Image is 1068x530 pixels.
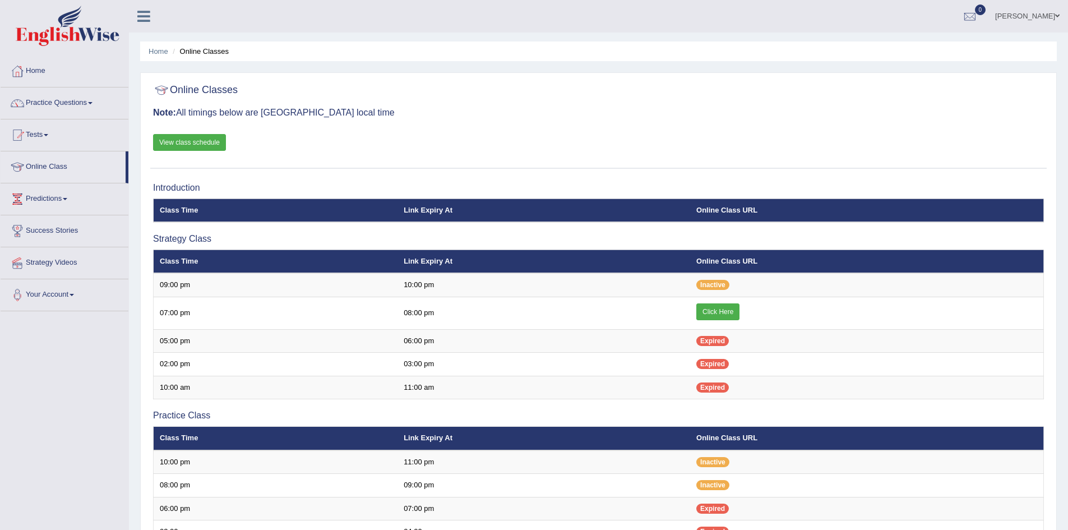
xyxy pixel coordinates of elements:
[696,382,729,393] span: Expired
[154,297,398,329] td: 07:00 pm
[397,329,690,353] td: 06:00 pm
[696,457,729,467] span: Inactive
[397,376,690,399] td: 11:00 am
[154,450,398,474] td: 10:00 pm
[153,108,1044,118] h3: All timings below are [GEOGRAPHIC_DATA] local time
[154,329,398,353] td: 05:00 pm
[397,353,690,376] td: 03:00 pm
[154,250,398,273] th: Class Time
[975,4,986,15] span: 0
[154,497,398,520] td: 06:00 pm
[397,250,690,273] th: Link Expiry At
[153,411,1044,421] h3: Practice Class
[1,279,128,307] a: Your Account
[153,234,1044,244] h3: Strategy Class
[696,504,729,514] span: Expired
[397,427,690,450] th: Link Expiry At
[154,376,398,399] td: 10:00 am
[153,183,1044,193] h3: Introduction
[1,183,128,211] a: Predictions
[149,47,168,56] a: Home
[1,215,128,243] a: Success Stories
[1,119,128,148] a: Tests
[154,474,398,497] td: 08:00 pm
[397,297,690,329] td: 08:00 pm
[690,427,1043,450] th: Online Class URL
[696,480,729,490] span: Inactive
[696,336,729,346] span: Expired
[153,82,238,99] h2: Online Classes
[154,199,398,222] th: Class Time
[1,56,128,84] a: Home
[397,474,690,497] td: 09:00 pm
[153,108,176,117] b: Note:
[397,273,690,297] td: 10:00 pm
[690,199,1043,222] th: Online Class URL
[397,450,690,474] td: 11:00 pm
[153,134,226,151] a: View class schedule
[696,303,739,320] a: Click Here
[690,250,1043,273] th: Online Class URL
[170,46,229,57] li: Online Classes
[1,151,126,179] a: Online Class
[696,280,729,290] span: Inactive
[397,497,690,520] td: 07:00 pm
[1,87,128,116] a: Practice Questions
[696,359,729,369] span: Expired
[397,199,690,222] th: Link Expiry At
[154,273,398,297] td: 09:00 pm
[1,247,128,275] a: Strategy Videos
[154,427,398,450] th: Class Time
[154,353,398,376] td: 02:00 pm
